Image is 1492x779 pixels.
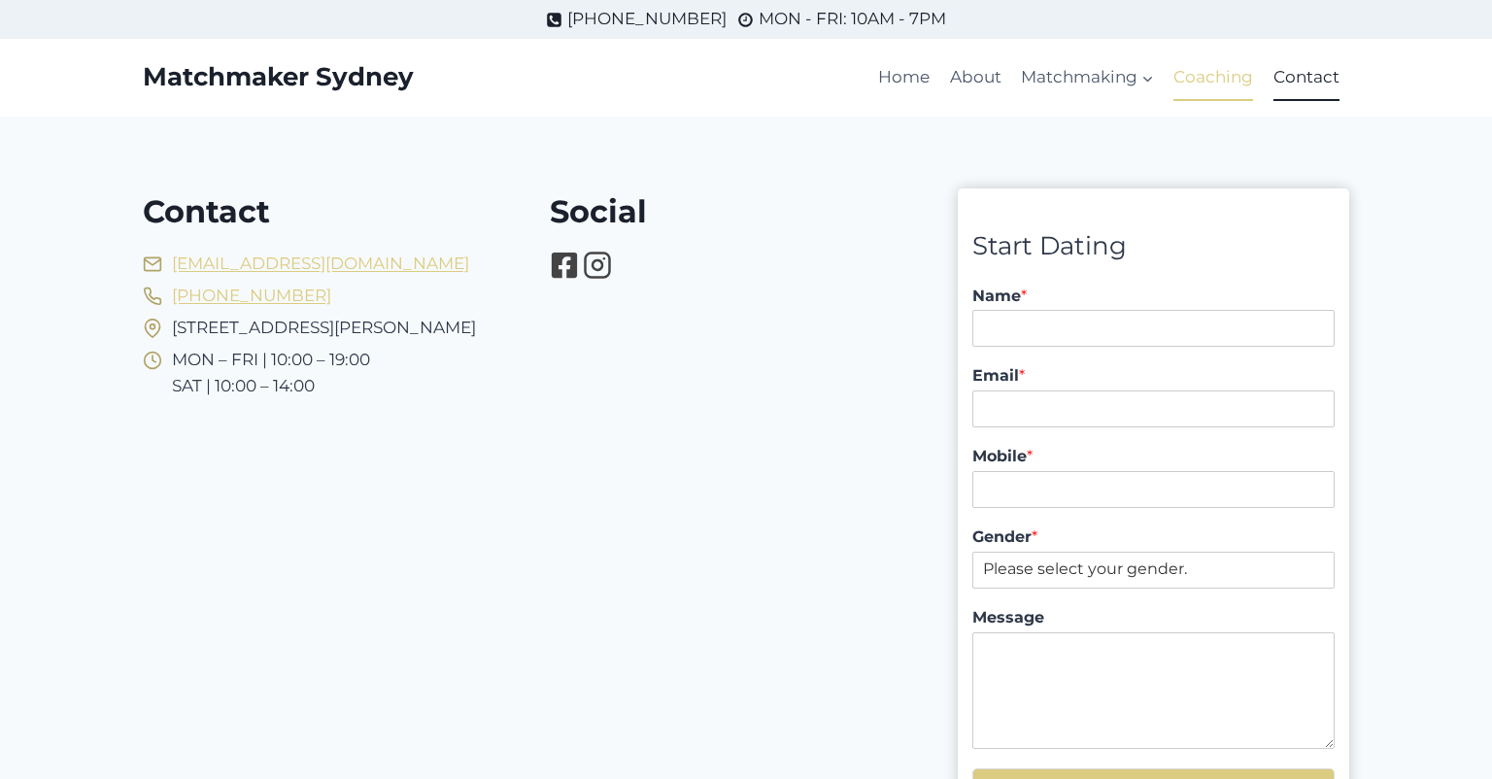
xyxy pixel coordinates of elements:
h1: Social [550,188,926,235]
input: Mobile [972,471,1335,508]
h1: Contact [143,188,519,235]
a: About [940,54,1011,101]
a: [PHONE_NUMBER] [143,283,331,310]
label: Mobile [972,447,1335,467]
nav: Primary [868,54,1349,101]
label: Message [972,608,1335,628]
a: [PHONE_NUMBER] [546,6,727,32]
span: [PHONE_NUMBER] [567,6,727,32]
div: Start Dating [972,226,1335,267]
a: [EMAIL_ADDRESS][DOMAIN_NAME] [172,254,469,273]
span: [PHONE_NUMBER] [172,283,331,309]
a: Home [868,54,939,101]
a: Matchmaker Sydney [143,62,414,92]
span: MON - FRI: 10AM - 7PM [759,6,946,32]
a: Coaching [1164,54,1263,101]
a: Contact [1264,54,1349,101]
label: Email [972,366,1335,387]
button: Child menu of Matchmaking [1011,54,1164,101]
span: [STREET_ADDRESS][PERSON_NAME] [172,315,476,341]
label: Gender [972,527,1335,548]
span: MON – FRI | 10:00 – 19:00 SAT | 10:00 – 14:00 [172,347,370,399]
label: Name [972,287,1335,307]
